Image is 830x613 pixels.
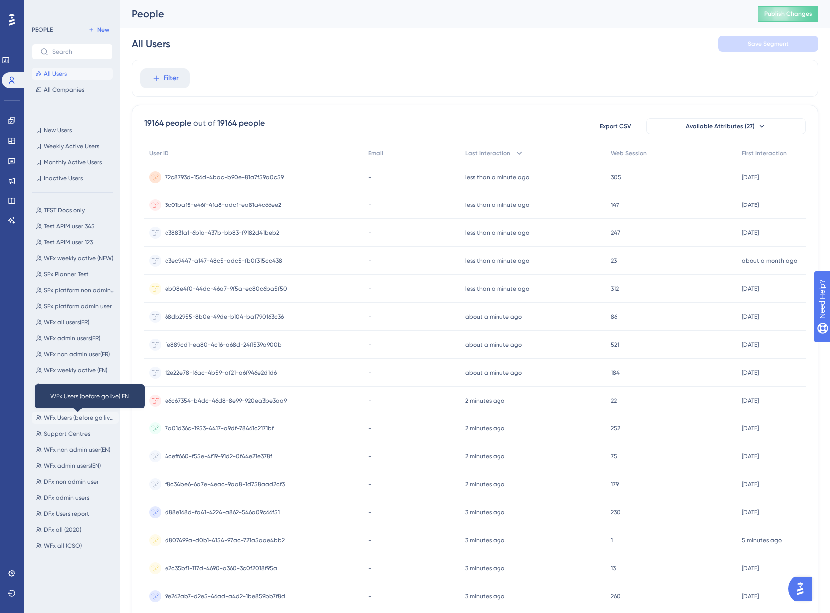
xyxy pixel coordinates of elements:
span: 260 [611,592,621,600]
span: First Interaction [742,149,787,157]
button: WFx all users(FR) [32,316,119,328]
span: 9e262ab7-d2e5-46ad-a4d2-1be859bb7f8d [165,592,285,600]
span: - [368,341,371,349]
time: 3 minutes ago [465,509,504,516]
span: DFx Users report [44,510,89,518]
button: New [85,24,113,36]
span: - [368,480,371,488]
span: Filter [164,72,179,84]
span: All Users [44,70,67,78]
span: 312 [611,285,619,293]
div: out of [193,117,215,129]
span: WFx all (CSO) [44,542,82,550]
time: [DATE] [742,593,759,600]
span: Email [368,149,383,157]
button: WFx admin users(EN) [32,460,119,472]
span: Available Attributes (27) [686,122,755,130]
button: Available Attributes (27) [646,118,806,134]
span: New Users [44,126,72,134]
time: [DATE] [742,565,759,572]
button: TEST Docs only [32,204,119,216]
button: New Users [32,124,113,136]
span: 22 [611,397,617,405]
span: 3c01baf5-e46f-4fa8-adcf-ea81a4c66ee2 [165,201,281,209]
button: Weekly Active Users [32,140,113,152]
span: Monthly Active Users [44,158,102,166]
span: WFx non admin user(FR) [44,350,110,358]
span: WFx weekly active (NEW) [44,254,113,262]
time: [DATE] [742,425,759,432]
time: [DATE] [742,229,759,236]
span: DFx admin users [44,494,89,502]
button: DFx weekly active [32,380,119,392]
button: WFx all (CSO) [32,540,119,552]
button: DFx Users report [32,508,119,520]
span: 247 [611,229,620,237]
div: People [132,7,733,21]
span: 23 [611,257,617,265]
span: Need Help? [23,2,62,14]
span: eb08e4f0-44dc-46a7-9f5a-ec80c6ba5f50 [165,285,287,293]
time: about a minute ago [465,341,522,348]
button: DFx admin users [32,492,119,504]
time: less than a minute ago [465,285,529,292]
span: - [368,564,371,572]
button: WFx Users (after go live) EN [32,396,119,408]
span: f8c34be6-6a7e-4eac-9aa8-1d758aad2cf3 [165,480,285,488]
time: 2 minutes ago [465,481,504,488]
time: [DATE] [742,397,759,404]
span: Weekly Active Users [44,142,99,150]
button: WFx admin users(FR) [32,332,119,344]
button: WFx non admin user(FR) [32,348,119,360]
span: c38831a1-6b1a-437b-bb83-f9182d41beb2 [165,229,279,237]
span: fe889cd1-ea80-4c16-a68d-24ff539a900b [165,341,282,349]
span: WFx Users (before go live) EN [44,414,115,422]
input: Search [52,48,104,55]
span: 68db2955-8b0e-49de-b104-ba1790163c36 [165,313,284,321]
span: Web Session [611,149,647,157]
span: Export CSV [600,122,631,130]
button: WFx non admin user(EN) [32,444,119,456]
button: Inactive Users [32,172,113,184]
span: - [368,173,371,181]
time: [DATE] [742,341,759,348]
div: All Users [132,37,170,51]
span: 230 [611,508,621,516]
span: c3ec9447-a147-48c5-adc5-fb0f315cc438 [165,257,282,265]
button: WFx weekly active (NEW) [32,252,119,264]
button: Test APIM user 345 [32,220,119,232]
span: Test APIM user 123 [44,238,93,246]
button: SFx platform non admin user [32,284,119,296]
span: SFx Planner Test [44,270,89,278]
button: DFx non admin user [32,476,119,488]
button: Export CSV [590,118,640,134]
span: - [368,508,371,516]
span: 521 [611,341,619,349]
span: d807499a-d0b1-4154-97ac-721a5aae4bb2 [165,536,285,544]
span: User ID [149,149,169,157]
span: Last Interaction [465,149,510,157]
span: 7a01d36c-1953-4417-a9df-78461c2171bf [165,424,274,432]
span: e2c35bf1-117d-4690-a360-3c0f2018f95a [165,564,277,572]
span: SFx platform non admin user [44,286,115,294]
span: 4ceff660-f55e-4f19-91d2-0f44e21e378f [165,452,272,460]
span: - [368,285,371,293]
time: 3 minutes ago [465,565,504,572]
span: - [368,592,371,600]
span: DFx non admin user [44,478,99,486]
button: Monthly Active Users [32,156,113,168]
span: - [368,536,371,544]
time: [DATE] [742,369,759,376]
span: Save Segment [748,40,789,48]
time: [DATE] [742,481,759,488]
time: [DATE] [742,174,759,181]
span: SFx platform admin user [44,302,112,310]
time: [DATE] [742,453,759,460]
button: WFx weekly active (EN) [32,364,119,376]
span: All Companies [44,86,84,94]
button: SFx Planner Test [32,268,119,280]
button: Filter [140,68,190,88]
button: Save Segment [718,36,818,52]
time: 2 minutes ago [465,425,504,432]
span: 13 [611,564,616,572]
